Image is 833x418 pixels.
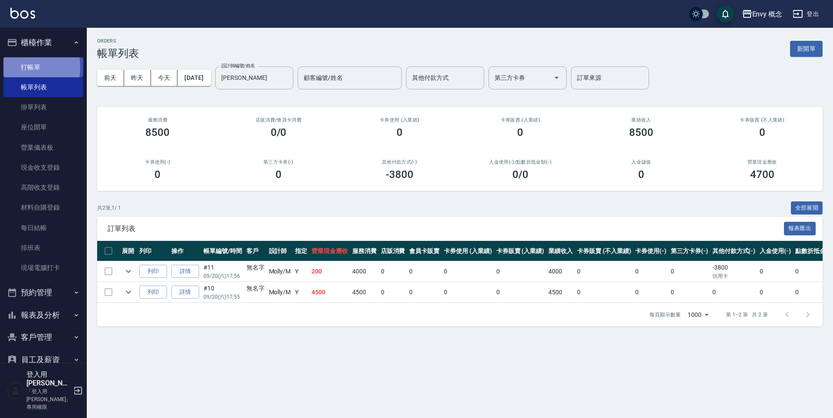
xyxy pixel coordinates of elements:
[750,168,774,181] h3: 4700
[684,303,712,326] div: 1000
[271,126,287,138] h3: 0/0
[139,265,167,278] button: 列印
[784,224,816,232] a: 報表匯出
[790,44,823,53] a: 新開單
[122,286,135,299] button: expand row
[784,222,816,235] button: 報表匯出
[758,282,793,303] td: 0
[97,70,124,86] button: 前天
[758,261,793,282] td: 0
[407,241,442,261] th: 會員卡販賣
[201,241,244,261] th: 帳單編號/時間
[575,282,633,303] td: 0
[229,117,329,123] h2: 店販消費 /會員卡消費
[3,31,83,54] button: 櫃檯作業
[309,261,350,282] td: 200
[633,282,669,303] td: 0
[7,382,24,399] img: Person
[267,241,293,261] th: 設計師
[790,41,823,57] button: 新開單
[171,286,199,299] a: 詳情
[789,6,823,22] button: 登出
[151,70,178,86] button: 今天
[546,241,575,261] th: 業績收入
[139,286,167,299] button: 列印
[633,261,669,282] td: 0
[407,261,442,282] td: 0
[3,117,83,137] a: 座位開單
[470,159,571,165] h2: 入金使用(-) /點數折抵金額(-)
[591,117,692,123] h2: 業績收入
[350,261,379,282] td: 4000
[738,5,786,23] button: Envy 概念
[108,117,208,123] h3: 服務消費
[3,218,83,238] a: 每日結帳
[244,241,267,261] th: 客戶
[669,282,710,303] td: 0
[293,261,309,282] td: Y
[246,263,265,272] div: 無名字
[201,282,244,303] td: #10
[3,238,83,258] a: 排班表
[759,126,765,138] h3: 0
[3,197,83,217] a: 材料自購登錄
[171,265,199,278] a: 詳情
[154,168,161,181] h3: 0
[517,126,523,138] h3: 0
[379,261,407,282] td: 0
[275,168,282,181] h3: 0
[712,159,812,165] h2: 營業現金應收
[470,117,571,123] h2: 卡券販賣 (入業績)
[10,8,35,19] img: Logo
[3,349,83,371] button: 員工及薪資
[442,282,494,303] td: 0
[203,293,242,301] p: 09/20 (六) 17:55
[710,282,758,303] td: 0
[379,241,407,261] th: 店販消費
[397,126,403,138] h3: 0
[267,282,293,303] td: Molly /M
[3,304,83,326] button: 報表及分析
[575,241,633,261] th: 卡券販賣 (不入業績)
[246,284,265,293] div: 無名字
[710,241,758,261] th: 其他付款方式(-)
[3,326,83,349] button: 客戶管理
[712,117,812,123] h2: 卡券販賣 (不入業績)
[442,261,494,282] td: 0
[108,224,784,233] span: 訂單列表
[349,159,449,165] h2: 其他付款方式(-)
[726,311,768,319] p: 第 1–2 筆 共 2 筆
[97,38,139,44] h2: ORDERS
[3,178,83,197] a: 高階收支登錄
[758,241,793,261] th: 入金使用(-)
[137,241,169,261] th: 列印
[309,241,350,261] th: 營業現金應收
[669,261,710,282] td: 0
[494,282,547,303] td: 0
[494,261,547,282] td: 0
[203,272,242,280] p: 09/20 (六) 17:56
[407,282,442,303] td: 0
[3,258,83,278] a: 現場電腦打卡
[379,282,407,303] td: 0
[717,5,734,23] button: save
[124,70,151,86] button: 昨天
[591,159,692,165] h2: 入金儲值
[638,168,644,181] h3: 0
[3,158,83,178] a: 現金收支登錄
[442,241,494,261] th: 卡券使用 (入業績)
[267,261,293,282] td: Molly /M
[3,138,83,158] a: 營業儀表板
[177,70,210,86] button: [DATE]
[97,204,121,212] p: 共 2 筆, 1 / 1
[752,9,783,20] div: Envy 概念
[512,168,528,181] h3: 0 /0
[629,126,653,138] h3: 8500
[3,77,83,97] a: 帳單列表
[120,241,137,261] th: 展開
[3,57,83,77] a: 打帳單
[293,282,309,303] td: Y
[386,168,413,181] h3: -3800
[350,282,379,303] td: 4500
[3,97,83,117] a: 掛單列表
